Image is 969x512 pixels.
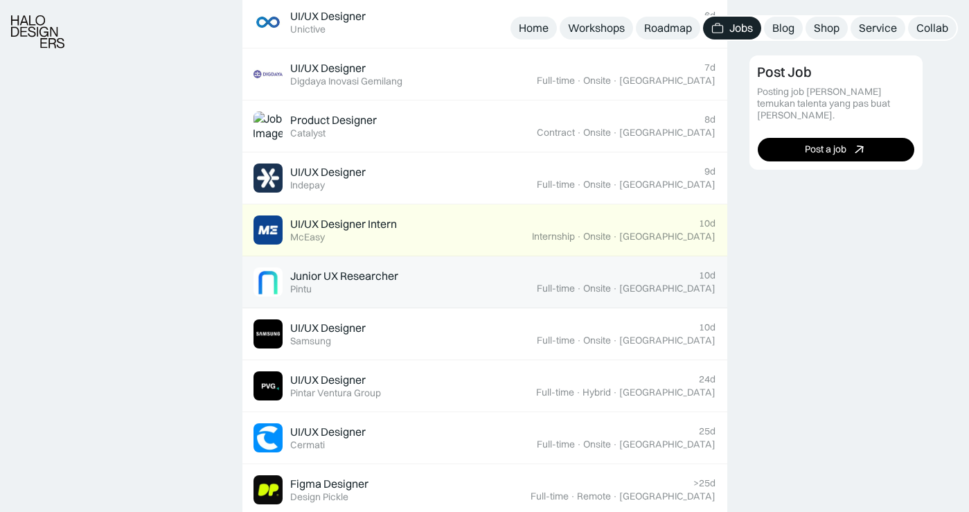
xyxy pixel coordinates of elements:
[620,335,716,346] div: [GEOGRAPHIC_DATA]
[806,17,848,39] a: Shop
[620,283,716,294] div: [GEOGRAPHIC_DATA]
[291,217,398,231] div: UI/UX Designer Intern
[916,21,948,35] div: Collab
[613,127,619,139] div: ·
[254,371,283,400] img: Job Image
[584,127,612,139] div: Onsite
[613,283,619,294] div: ·
[729,21,753,35] div: Jobs
[291,76,403,87] div: Digdaya Inovasi Gemilang
[613,335,619,346] div: ·
[537,127,576,139] div: Contract
[537,283,576,294] div: Full-time
[805,143,846,155] div: Post a job
[537,439,576,450] div: Full-time
[700,321,716,333] div: 10d
[291,387,382,399] div: Pintar Ventura Group
[613,491,619,502] div: ·
[291,9,366,24] div: UI/UX Designer
[764,17,803,39] a: Blog
[242,100,727,152] a: Job ImageProduct DesignerCatalyst8dContract·Onsite·[GEOGRAPHIC_DATA]
[560,17,633,39] a: Workshops
[242,412,727,464] a: Job ImageUI/UX DesignerCermati25dFull-time·Onsite·[GEOGRAPHIC_DATA]
[577,335,583,346] div: ·
[291,231,326,243] div: McEasy
[584,231,612,242] div: Onsite
[291,439,326,451] div: Cermati
[620,127,716,139] div: [GEOGRAPHIC_DATA]
[291,477,369,491] div: Figma Designer
[705,62,716,73] div: 7d
[772,21,794,35] div: Blog
[705,166,716,177] div: 9d
[291,127,326,139] div: Catalyst
[851,17,905,39] a: Service
[291,283,312,295] div: Pintu
[577,439,583,450] div: ·
[620,439,716,450] div: [GEOGRAPHIC_DATA]
[584,179,612,191] div: Onsite
[254,475,283,504] img: Job Image
[584,283,612,294] div: Onsite
[577,75,583,87] div: ·
[242,256,727,308] a: Job ImageJunior UX ResearcherPintu10dFull-time·Onsite·[GEOGRAPHIC_DATA]
[254,60,283,89] img: Job Image
[254,112,283,141] img: Job Image
[700,425,716,437] div: 25d
[577,127,583,139] div: ·
[636,17,700,39] a: Roadmap
[254,319,283,348] img: Job Image
[814,21,839,35] div: Shop
[254,215,283,245] img: Job Image
[291,321,366,335] div: UI/UX Designer
[620,179,716,191] div: [GEOGRAPHIC_DATA]
[291,61,366,76] div: UI/UX Designer
[537,75,576,87] div: Full-time
[291,373,366,387] div: UI/UX Designer
[613,231,619,242] div: ·
[533,231,576,242] div: Internship
[537,387,575,398] div: Full-time
[576,387,582,398] div: ·
[694,477,716,489] div: >25d
[291,165,366,179] div: UI/UX Designer
[613,75,619,87] div: ·
[703,17,761,39] a: Jobs
[578,491,612,502] div: Remote
[254,164,283,193] img: Job Image
[644,21,692,35] div: Roadmap
[510,17,557,39] a: Home
[620,387,716,398] div: [GEOGRAPHIC_DATA]
[758,64,812,80] div: Post Job
[242,152,727,204] a: Job ImageUI/UX DesignerIndepay9dFull-time·Onsite·[GEOGRAPHIC_DATA]
[577,231,583,242] div: ·
[577,179,583,191] div: ·
[620,231,716,242] div: [GEOGRAPHIC_DATA]
[519,21,549,35] div: Home
[758,86,914,121] div: Posting job [PERSON_NAME] temukan talenta yang pas buat [PERSON_NAME].
[700,373,716,385] div: 24d
[291,491,349,503] div: Design Pickle
[291,269,399,283] div: Junior UX Researcher
[537,179,576,191] div: Full-time
[531,491,569,502] div: Full-time
[908,17,957,39] a: Collab
[705,10,716,21] div: 6d
[700,218,716,229] div: 10d
[613,439,619,450] div: ·
[571,491,576,502] div: ·
[291,24,326,35] div: Unictive
[291,179,326,191] div: Indepay
[620,491,716,502] div: [GEOGRAPHIC_DATA]
[758,137,914,161] a: Post a job
[568,21,625,35] div: Workshops
[242,204,727,256] a: Job ImageUI/UX Designer InternMcEasy10dInternship·Onsite·[GEOGRAPHIC_DATA]
[291,335,332,347] div: Samsung
[584,439,612,450] div: Onsite
[583,387,612,398] div: Hybrid
[242,48,727,100] a: Job ImageUI/UX DesignerDigdaya Inovasi Gemilang7dFull-time·Onsite·[GEOGRAPHIC_DATA]
[254,267,283,297] img: Job Image
[620,75,716,87] div: [GEOGRAPHIC_DATA]
[584,75,612,87] div: Onsite
[291,425,366,439] div: UI/UX Designer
